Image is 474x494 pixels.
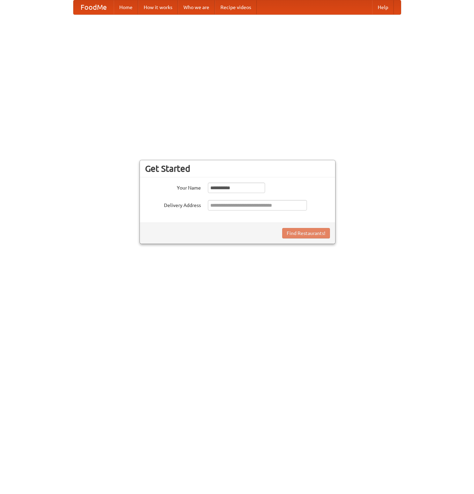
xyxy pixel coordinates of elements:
a: FoodMe [74,0,114,14]
a: Who we are [178,0,215,14]
a: How it works [138,0,178,14]
label: Delivery Address [145,200,201,209]
button: Find Restaurants! [282,228,330,238]
a: Help [372,0,394,14]
a: Recipe videos [215,0,257,14]
a: Home [114,0,138,14]
h3: Get Started [145,163,330,174]
label: Your Name [145,183,201,191]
